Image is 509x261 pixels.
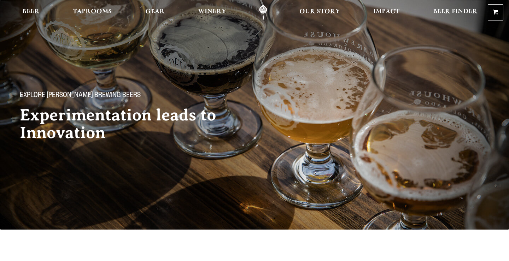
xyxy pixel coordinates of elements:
[193,5,231,20] a: Winery
[295,5,345,20] a: Our Story
[373,9,399,14] span: Impact
[369,5,404,20] a: Impact
[141,5,169,20] a: Gear
[250,5,276,20] a: Odell Home
[20,91,141,101] span: Explore [PERSON_NAME] Brewing Beers
[428,5,482,20] a: Beer Finder
[20,106,240,142] h2: Experimentation leads to Innovation
[299,9,340,14] span: Our Story
[73,9,112,14] span: Taprooms
[18,5,44,20] a: Beer
[145,9,165,14] span: Gear
[198,9,226,14] span: Winery
[433,9,478,14] span: Beer Finder
[68,5,116,20] a: Taprooms
[22,9,40,14] span: Beer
